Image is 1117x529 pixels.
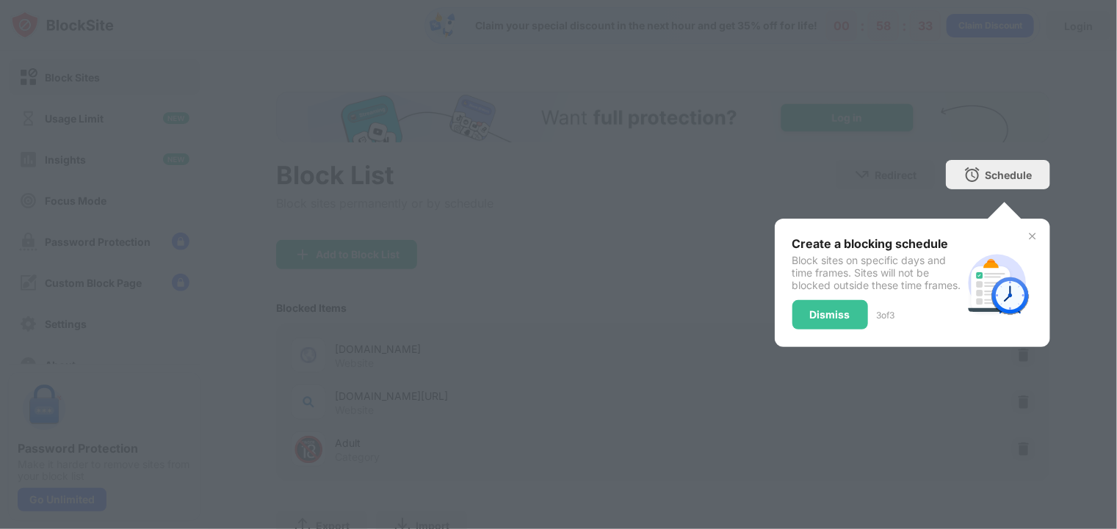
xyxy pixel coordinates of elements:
div: 3 of 3 [877,310,895,321]
div: Create a blocking schedule [792,236,962,251]
div: Dismiss [810,309,850,321]
img: schedule.svg [962,248,1033,318]
div: Schedule [986,169,1033,181]
img: x-button.svg [1027,230,1038,242]
div: Block sites on specific days and time frames. Sites will not be blocked outside these time frames. [792,254,962,291]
